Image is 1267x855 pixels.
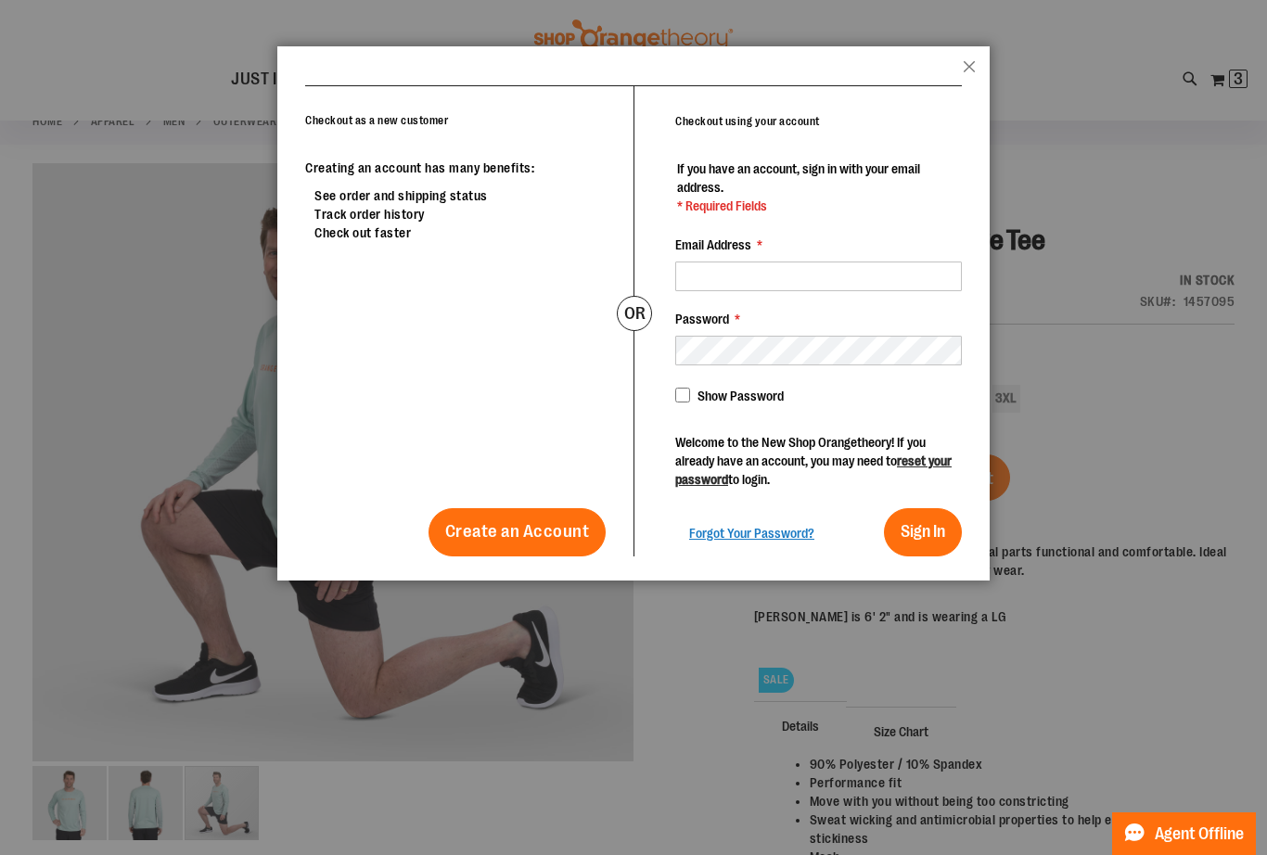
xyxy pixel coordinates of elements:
[675,115,820,128] strong: Checkout using your account
[697,389,784,403] span: Show Password
[314,223,606,242] li: Check out faster
[1112,812,1256,855] button: Agent Offline
[617,296,652,331] div: or
[305,114,448,127] strong: Checkout as a new customer
[675,237,751,252] span: Email Address
[675,453,952,487] a: reset your password
[1155,825,1244,843] span: Agent Offline
[901,522,945,541] span: Sign In
[689,524,814,542] a: Forgot Your Password?
[445,521,590,542] span: Create an Account
[677,161,920,195] span: If you have an account, sign in with your email address.
[677,197,960,215] span: * Required Fields
[689,526,814,541] span: Forgot Your Password?
[314,205,606,223] li: Track order history
[305,159,606,177] p: Creating an account has many benefits:
[429,508,607,556] a: Create an Account
[675,312,729,326] span: Password
[884,508,962,556] button: Sign In
[675,433,962,489] p: Welcome to the New Shop Orangetheory! If you already have an account, you may need to to login.
[314,186,606,205] li: See order and shipping status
